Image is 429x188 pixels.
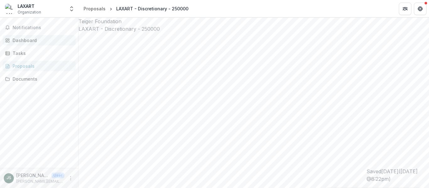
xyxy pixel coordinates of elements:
button: Notifications [3,23,76,33]
p: [PERSON_NAME] [16,172,49,179]
button: Open entity switcher [67,3,76,15]
div: LAXART [18,3,41,9]
span: Notifications [13,25,73,30]
p: [PERSON_NAME][EMAIL_ADDRESS][DOMAIN_NAME] [16,179,64,184]
button: Get Help [414,3,426,15]
p: User [52,173,64,178]
a: Proposals [3,61,76,71]
div: Proposals [84,5,106,12]
div: Proposals [13,63,71,69]
a: Proposals [81,4,108,13]
button: Partners [399,3,411,15]
a: Tasks [3,48,76,58]
div: Teiger Foundation [79,18,429,25]
h2: LAXART - Discretionary - 250000 [79,25,429,33]
div: LAXART - Discretionary - 250000 [116,5,188,12]
div: Saved [DATE] ( [DATE] @ 8:22pm ) [367,168,429,183]
img: LAXART [5,4,15,14]
a: Dashboard [3,35,76,46]
div: Tasks [13,50,71,56]
div: Dashboard [13,37,71,44]
div: Jeremy Steinke [7,176,11,180]
div: Documents [13,76,71,82]
a: Documents [3,74,76,84]
button: More [67,175,74,182]
nav: breadcrumb [81,4,191,13]
span: Organization [18,9,41,15]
